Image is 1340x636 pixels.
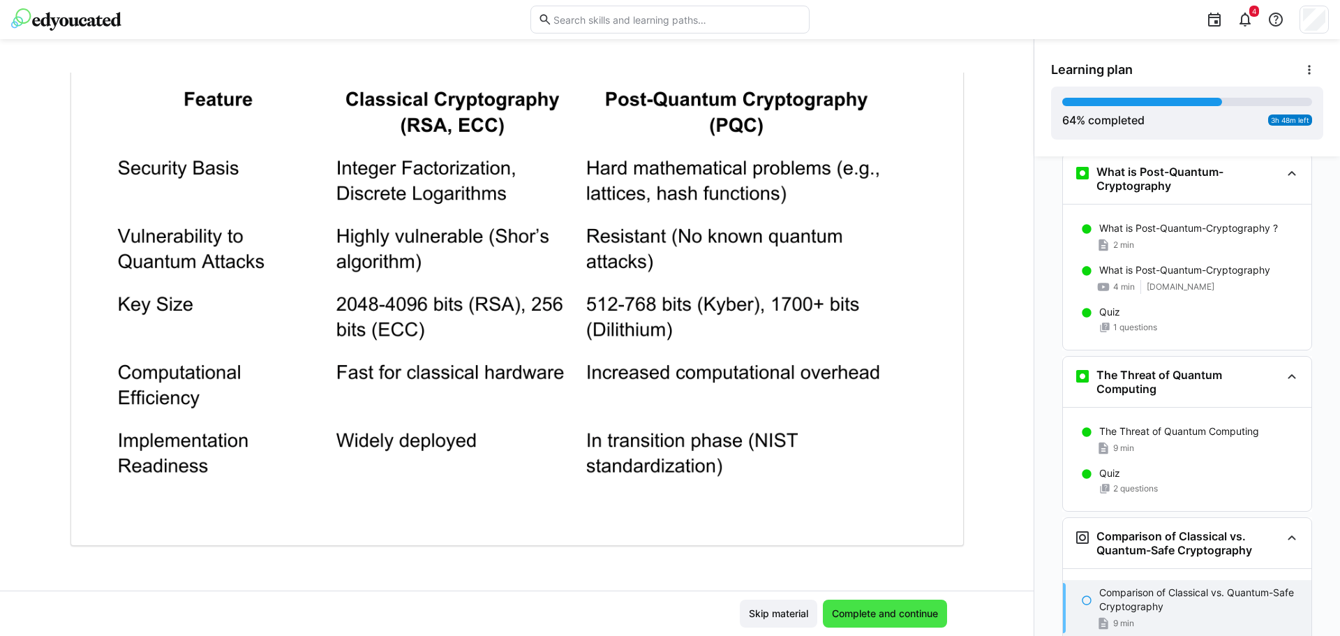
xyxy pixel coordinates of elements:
h3: What is Post-Quantum-Cryptography [1096,165,1281,193]
span: Skip material [747,607,810,621]
p: Quiz [1099,305,1120,319]
h3: The Threat of Quantum Computing [1096,368,1281,396]
span: 4 [1252,7,1256,15]
span: 9 min [1113,443,1134,454]
button: Complete and continue [823,600,947,628]
span: [DOMAIN_NAME] [1147,281,1214,293]
p: What is Post-Quantum-Cryptography ? [1099,221,1278,235]
span: 2 min [1113,239,1134,251]
p: Quiz [1099,466,1120,480]
span: 9 min [1113,618,1134,629]
span: Complete and continue [830,607,940,621]
span: 3h 48m left [1271,116,1309,124]
input: Search skills and learning paths… [552,13,802,26]
span: 64 [1062,113,1076,127]
p: What is Post-Quantum-Cryptography [1099,263,1270,277]
span: 4 min [1113,281,1135,293]
span: 2 questions [1113,483,1158,494]
button: Skip material [740,600,817,628]
h3: Comparison of Classical vs. Quantum-Safe Cryptography [1096,529,1281,557]
p: Comparison of Classical vs. Quantum-Safe Cryptography [1099,586,1300,614]
span: 1 questions [1113,322,1157,333]
p: The Threat of Quantum Computing [1099,424,1259,438]
div: % completed [1062,112,1145,128]
span: Learning plan [1051,62,1133,77]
